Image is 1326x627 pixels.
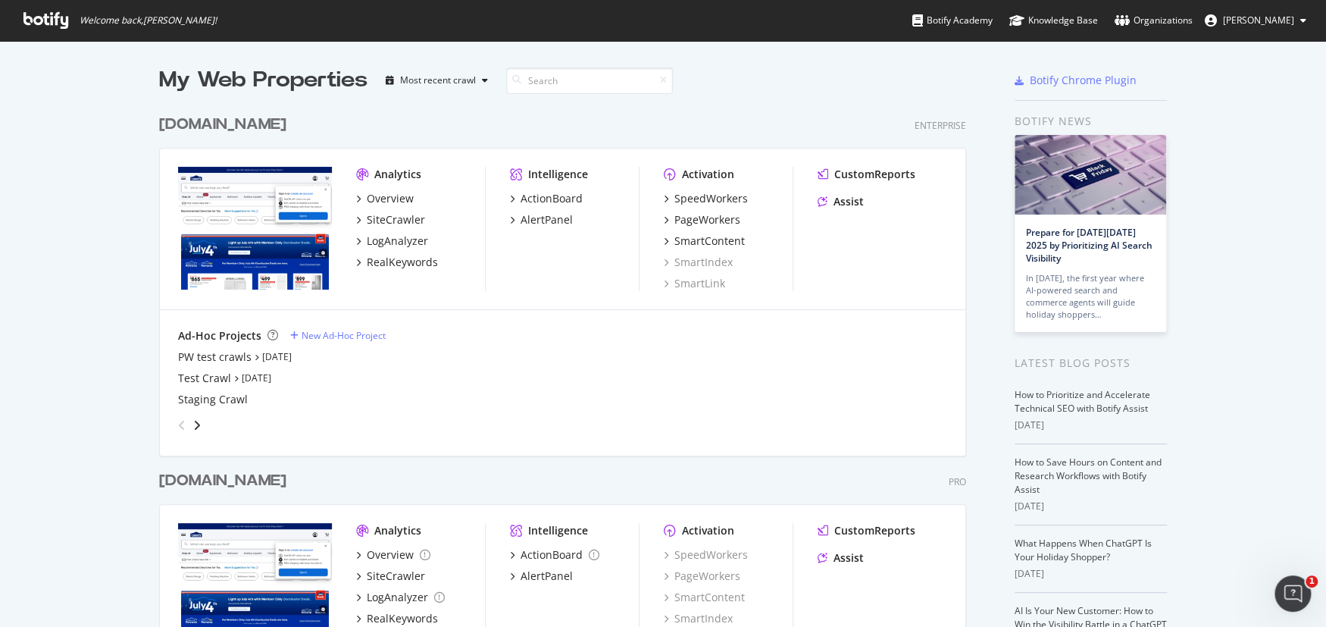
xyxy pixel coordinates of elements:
a: Assist [818,194,864,209]
div: [DATE] [1015,567,1167,581]
div: Knowledge Base [1009,13,1098,28]
a: SmartIndex [664,611,733,626]
a: SmartIndex [664,255,733,270]
div: RealKeywords [367,611,438,626]
a: SmartLink [664,276,725,291]
a: How to Save Hours on Content and Research Workflows with Botify Assist [1015,456,1162,496]
img: www.lowes.com [178,167,332,290]
div: Analytics [374,523,421,538]
div: Enterprise [915,119,966,132]
input: Search [506,67,673,94]
div: [DATE] [1015,419,1167,432]
a: ActionBoard [510,191,583,206]
div: Assist [833,550,864,566]
a: LogAnalyzer [356,590,445,605]
div: CustomReports [834,167,915,182]
a: Prepare for [DATE][DATE] 2025 by Prioritizing AI Search Visibility [1026,226,1152,265]
div: [DATE] [1015,500,1167,513]
div: [DOMAIN_NAME] [159,470,286,492]
div: Botify Chrome Plugin [1030,73,1137,88]
div: AlertPanel [521,212,573,227]
a: CustomReports [818,167,915,182]
a: PageWorkers [664,569,740,584]
div: angle-left [172,413,192,437]
a: SiteCrawler [356,569,425,584]
div: My Web Properties [159,65,367,96]
div: Activation [682,167,734,182]
div: Most recent crawl [400,76,476,85]
a: Botify Chrome Plugin [1015,73,1137,88]
a: [DOMAIN_NAME] [159,114,292,136]
div: SiteCrawler [367,569,425,584]
div: Ad-Hoc Projects [178,328,261,343]
div: Overview [367,547,414,563]
div: Latest Blog Posts [1015,355,1167,371]
span: Welcome back, [PERSON_NAME] ! [80,14,217,27]
a: PageWorkers [664,212,740,227]
a: AlertPanel [510,569,573,584]
div: ActionBoard [521,547,583,563]
a: Test Crawl [178,371,231,386]
div: SmartContent [674,234,745,249]
div: New Ad-Hoc Project [302,329,386,342]
a: SmartContent [664,590,745,605]
a: CustomReports [818,523,915,538]
a: SmartContent [664,234,745,249]
div: SiteCrawler [367,212,425,227]
div: LogAnalyzer [367,590,428,605]
a: [DATE] [262,350,292,363]
div: Intelligence [528,167,588,182]
a: How to Prioritize and Accelerate Technical SEO with Botify Assist [1015,388,1150,415]
iframe: Intercom live chat [1274,575,1311,612]
div: Botify news [1015,113,1167,130]
div: Organizations [1115,13,1193,28]
div: PageWorkers [674,212,740,227]
a: [DOMAIN_NAME] [159,470,292,492]
a: PW test crawls [178,350,252,365]
div: SpeedWorkers [674,191,748,206]
a: Staging Crawl [178,392,248,407]
div: Intelligence [528,523,588,538]
a: LogAnalyzer [356,234,428,249]
span: 1 [1306,575,1318,588]
a: ActionBoard [510,547,599,563]
button: [PERSON_NAME] [1193,8,1318,33]
a: RealKeywords [356,611,438,626]
div: Assist [833,194,864,209]
a: Overview [356,547,430,563]
div: Pro [949,475,966,488]
div: Analytics [374,167,421,182]
div: angle-right [192,418,202,433]
img: Prepare for Black Friday 2025 by Prioritizing AI Search Visibility [1015,135,1166,215]
a: SpeedWorkers [664,191,748,206]
div: Overview [367,191,414,206]
div: [DOMAIN_NAME] [159,114,286,136]
div: AlertPanel [521,569,573,584]
div: Activation [682,523,734,538]
div: CustomReports [834,523,915,538]
a: Assist [818,550,864,566]
button: Most recent crawl [380,68,494,92]
a: [DATE] [242,371,271,384]
span: Randy Dargenio [1223,14,1294,27]
a: Overview [356,191,414,206]
a: New Ad-Hoc Project [290,329,386,342]
a: SiteCrawler [356,212,425,227]
div: ActionBoard [521,191,583,206]
a: RealKeywords [356,255,438,270]
div: In [DATE], the first year where AI-powered search and commerce agents will guide holiday shoppers… [1026,272,1155,321]
div: LogAnalyzer [367,234,428,249]
a: SpeedWorkers [664,547,748,563]
a: What Happens When ChatGPT Is Your Holiday Shopper? [1015,537,1152,563]
div: Botify Academy [912,13,993,28]
div: RealKeywords [367,255,438,270]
